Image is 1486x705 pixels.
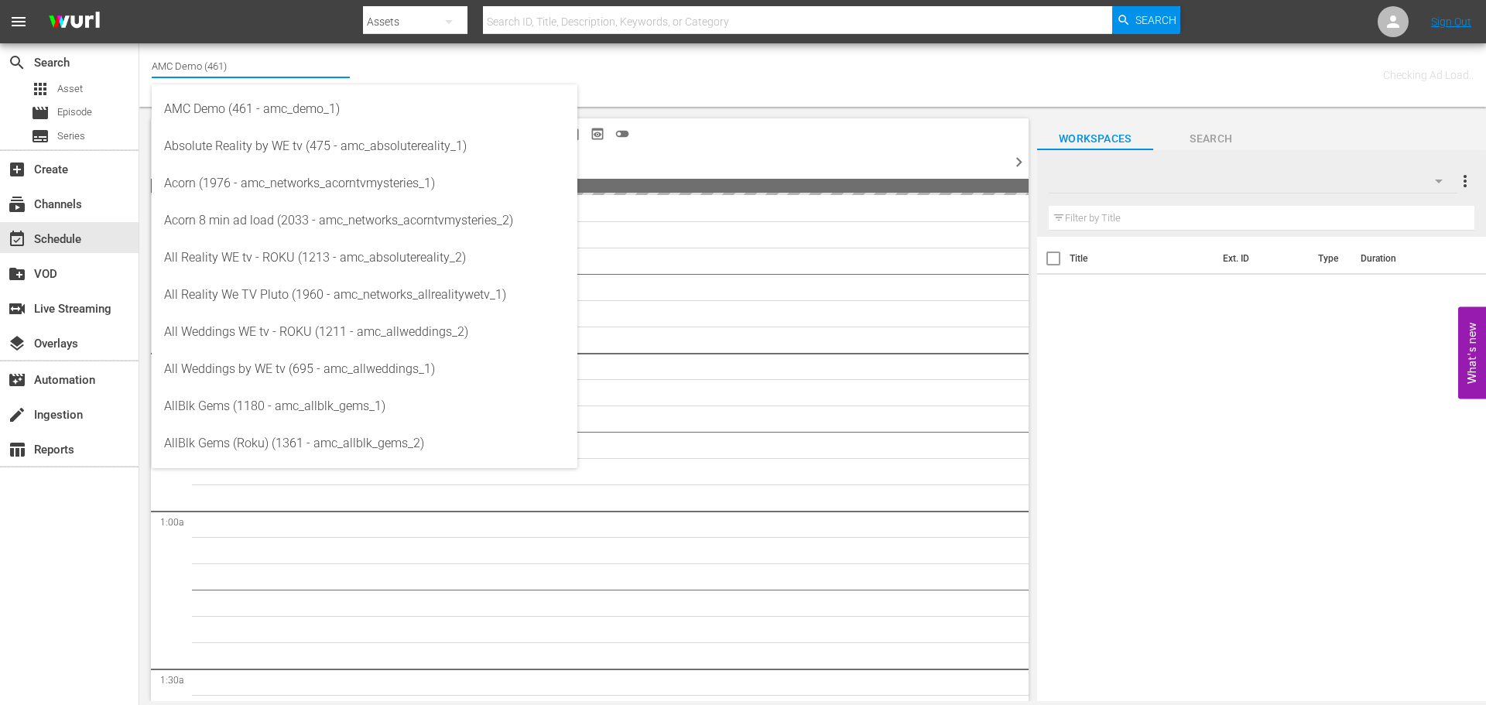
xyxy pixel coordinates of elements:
div: Absolute Reality by WE tv (475 - amc_absolutereality_1) [164,128,565,165]
span: Ingestion [8,406,26,424]
span: Asset [31,80,50,98]
span: Create [8,160,26,179]
th: Duration [1351,237,1444,280]
span: 24 hours Lineup View is OFF [610,121,635,146]
div: AMC Demo (461 - amc_demo_1) [164,91,565,128]
span: VOD [8,265,26,283]
span: Channels [8,195,26,214]
th: Title [1070,237,1214,280]
span: Episode [31,104,50,122]
div: Acorn 8 min ad load (2033 - amc_networks_acorntvmysteries_2) [164,202,565,239]
span: View Backup [585,121,610,146]
button: Search [1112,6,1180,34]
span: Workspaces [1037,129,1153,149]
button: Open Feedback Widget [1458,306,1486,399]
div: Acorn (1976 - amc_networks_acorntvmysteries_1) [164,165,565,202]
div: AllBlk Gems (1180 - amc_allblk_gems_1) [164,388,565,425]
span: Reports [8,440,26,459]
span: preview_outlined [590,126,605,142]
a: Sign Out [1431,15,1471,28]
button: more_vert [1456,163,1474,200]
span: Live Streaming [8,299,26,318]
th: Type [1309,237,1351,280]
span: Search [8,53,26,72]
div: All Weddings WE tv - ROKU (1211 - amc_allweddings_2) [164,313,565,351]
span: Search [1153,129,1269,149]
span: Series [31,127,50,145]
span: Schedule [8,230,26,248]
span: more_vert [1456,172,1474,190]
span: Search [1135,6,1176,34]
div: All Reality We TV Pluto (1960 - amc_networks_allrealitywetv_1) [164,276,565,313]
span: chevron_left [151,152,170,172]
span: Episode [57,104,92,120]
span: menu [9,12,28,31]
span: Automation [8,371,26,389]
div: All Reality WE tv - ROKU (1213 - amc_absolutereality_2) [164,239,565,276]
th: Ext. ID [1214,237,1308,280]
span: Checking Ad Load.. [1383,69,1474,81]
span: Asset [57,81,83,97]
img: ans4CAIJ8jUAAAAAAAAAAAAAAAAAAAAAAAAgQb4GAAAAAAAAAAAAAAAAAAAAAAAAJMjXAAAAAAAAAAAAAAAAAAAAAAAAgAT5G... [37,4,111,40]
span: Overlays [8,334,26,353]
span: Series [57,128,85,144]
span: toggle_off [615,126,630,142]
span: chevron_right [1009,152,1029,172]
div: All Weddings by WE tv (695 - amc_allweddings_1) [164,351,565,388]
div: AllBlk Gems (Roku) (1361 - amc_allblk_gems_2) [164,425,565,462]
